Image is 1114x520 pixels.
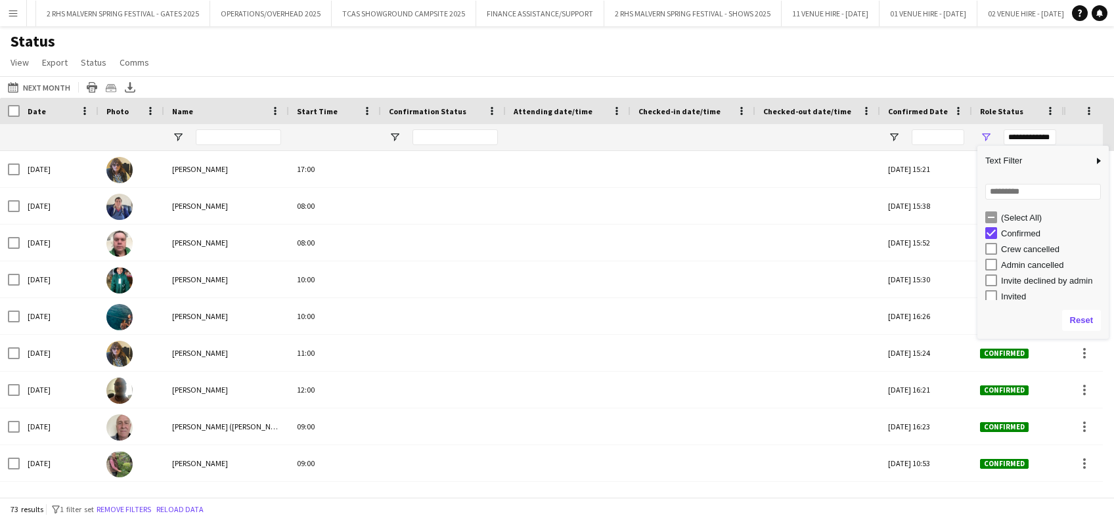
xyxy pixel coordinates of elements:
[332,1,476,26] button: TCAS SHOWGROUND CAMPSITE 2025
[638,106,721,116] span: Checked-in date/time
[106,194,133,220] img: Sharon Taylor
[20,188,99,224] div: [DATE]
[880,482,972,518] div: [DATE] 16:23
[289,372,381,408] div: 12:00
[172,164,228,174] span: [PERSON_NAME]
[389,131,401,143] button: Open Filter Menu
[20,335,99,371] div: [DATE]
[514,106,592,116] span: Attending date/time
[106,414,133,441] img: Malcolm (Mick) Roberts
[476,1,604,26] button: FINANCE ASSISTANCE/SUPPORT
[11,56,29,68] span: View
[20,151,99,187] div: [DATE]
[888,131,900,143] button: Open Filter Menu
[94,502,154,517] button: Remove filters
[912,129,964,145] input: Confirmed Date Filter Input
[5,79,73,95] button: Next Month
[880,225,972,261] div: [DATE] 15:52
[106,157,133,183] img: Sharon Rose
[84,79,100,95] app-action-btn: Print
[289,445,381,481] div: 09:00
[28,106,46,116] span: Date
[880,188,972,224] div: [DATE] 15:38
[604,1,782,26] button: 2 RHS MALVERN SPRING FESTIVAL - SHOWS 2025
[120,56,149,68] span: Comms
[172,131,184,143] button: Open Filter Menu
[5,54,34,71] a: View
[880,372,972,408] div: [DATE] 16:21
[1001,228,1105,238] div: Confirmed
[289,261,381,297] div: 10:00
[172,422,347,431] span: [PERSON_NAME] ([PERSON_NAME]) [PERSON_NAME]
[289,151,381,187] div: 17:00
[42,56,68,68] span: Export
[172,385,228,395] span: [PERSON_NAME]
[1001,260,1105,270] div: Admin cancelled
[114,54,154,71] a: Comms
[106,341,133,367] img: Sharon Rose
[20,225,99,261] div: [DATE]
[763,106,851,116] span: Checked-out date/time
[20,408,99,444] div: [DATE]
[289,482,381,518] div: 09:00
[106,106,129,116] span: Photo
[412,129,498,145] input: Confirmation Status Filter Input
[196,129,281,145] input: Name Filter Input
[297,106,338,116] span: Start Time
[880,151,972,187] div: [DATE] 15:21
[172,311,228,321] span: [PERSON_NAME]
[289,335,381,371] div: 11:00
[106,451,133,477] img: Julia Adams
[106,304,133,330] img: Imogen Jammal
[20,372,99,408] div: [DATE]
[20,482,99,518] div: [DATE]
[20,298,99,334] div: [DATE]
[977,1,1075,26] button: 02 VENUE HIRE - [DATE]
[880,298,972,334] div: [DATE] 16:26
[20,445,99,481] div: [DATE]
[172,274,228,284] span: [PERSON_NAME]
[888,106,948,116] span: Confirmed Date
[60,504,94,514] span: 1 filter set
[289,298,381,334] div: 10:00
[980,349,1029,358] span: Confirmed
[1001,292,1105,301] div: Invited
[36,1,210,26] button: 2 RHS MALVERN SPRING FESTIVAL - GATES 2025
[980,422,1029,432] span: Confirmed
[210,1,332,26] button: OPERATIONS/OVERHEAD 2025
[37,54,73,71] a: Export
[289,408,381,444] div: 09:00
[172,106,193,116] span: Name
[1001,213,1105,223] div: (Select All)
[172,238,228,248] span: [PERSON_NAME]
[977,209,1109,320] div: Filter List
[81,56,106,68] span: Status
[289,188,381,224] div: 08:00
[977,146,1109,339] div: Column Filter
[20,261,99,297] div: [DATE]
[880,1,977,26] button: 01 VENUE HIRE - [DATE]
[154,502,206,517] button: Reload data
[289,225,381,261] div: 08:00
[1001,276,1105,286] div: Invite declined by admin
[122,79,138,95] app-action-btn: Export XLSX
[106,378,133,404] img: Andrew Smith
[880,408,972,444] div: [DATE] 16:23
[172,348,228,358] span: [PERSON_NAME]
[172,201,228,211] span: [PERSON_NAME]
[980,385,1029,395] span: Confirmed
[1062,310,1101,331] button: Reset
[106,230,133,257] img: Gary Harper
[106,267,133,293] img: Olga Goncalves Da Silva
[1001,244,1105,254] div: Crew cancelled
[782,1,880,26] button: 11 VENUE HIRE - [DATE]
[880,261,972,297] div: [DATE] 15:30
[389,106,466,116] span: Confirmation Status
[980,459,1029,469] span: Confirmed
[977,150,1093,172] span: Text Filter
[880,335,972,371] div: [DATE] 15:24
[980,131,992,143] button: Open Filter Menu
[880,445,972,481] div: [DATE] 10:53
[103,79,119,95] app-action-btn: Crew files as ZIP
[985,184,1101,200] input: Search filter values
